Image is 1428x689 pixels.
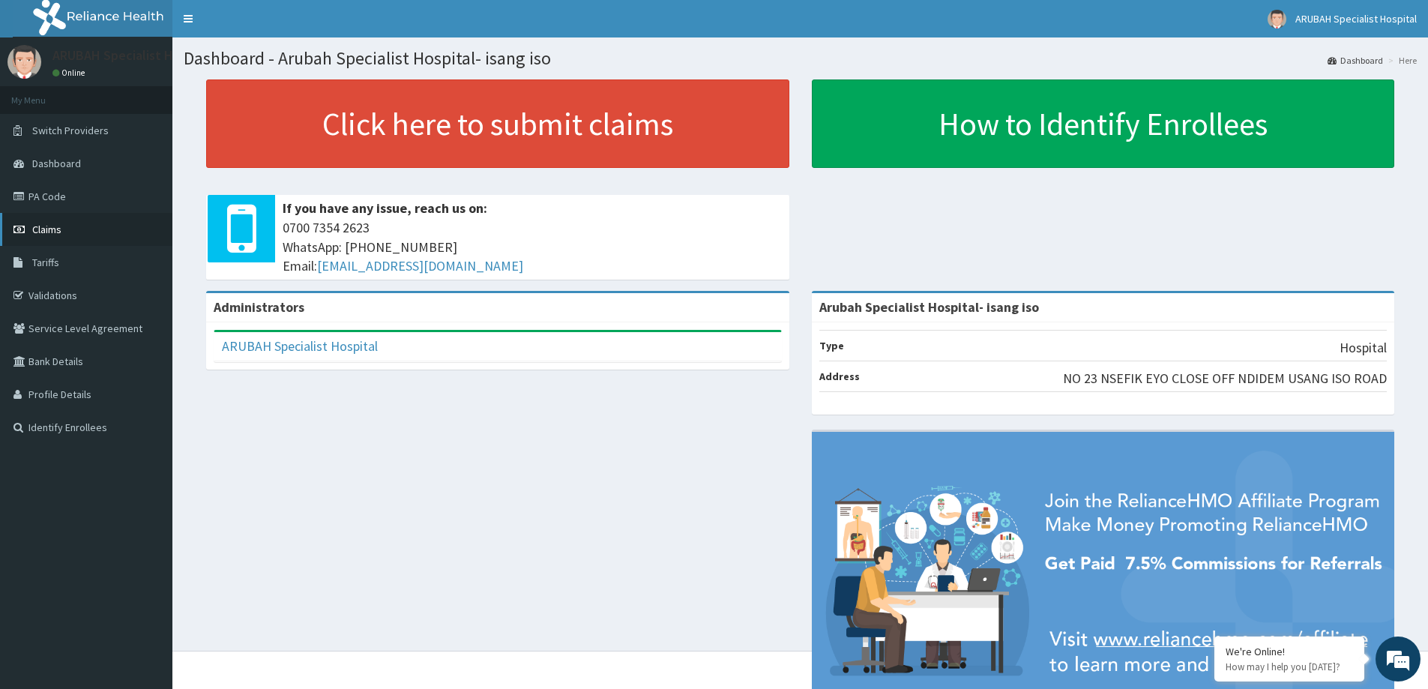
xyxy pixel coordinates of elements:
p: ARUBAH Specialist Hospital [52,49,214,62]
b: Address [819,370,860,383]
img: User Image [7,45,41,79]
a: Online [52,67,88,78]
span: ARUBAH Specialist Hospital [1295,12,1417,25]
div: We're Online! [1226,645,1353,658]
b: If you have any issue, reach us on: [283,199,487,217]
h1: Dashboard - Arubah Specialist Hospital- isang iso [184,49,1417,68]
span: Tariffs [32,256,59,269]
p: Hospital [1340,338,1387,358]
b: Type [819,339,844,352]
a: How to Identify Enrollees [812,79,1395,168]
p: NO 23 NSEFIK EYO CLOSE OFF NDIDEM USANG ISO ROAD [1063,369,1387,388]
a: Click here to submit claims [206,79,789,168]
p: How may I help you today? [1226,661,1353,673]
span: Switch Providers [32,124,109,137]
img: User Image [1268,10,1286,28]
li: Here [1385,54,1417,67]
a: [EMAIL_ADDRESS][DOMAIN_NAME] [317,257,523,274]
span: Claims [32,223,61,236]
b: Administrators [214,298,304,316]
a: ARUBAH Specialist Hospital [222,337,378,355]
span: 0700 7354 2623 WhatsApp: [PHONE_NUMBER] Email: [283,218,782,276]
a: Dashboard [1328,54,1383,67]
strong: Arubah Specialist Hospital- isang iso [819,298,1039,316]
span: Dashboard [32,157,81,170]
